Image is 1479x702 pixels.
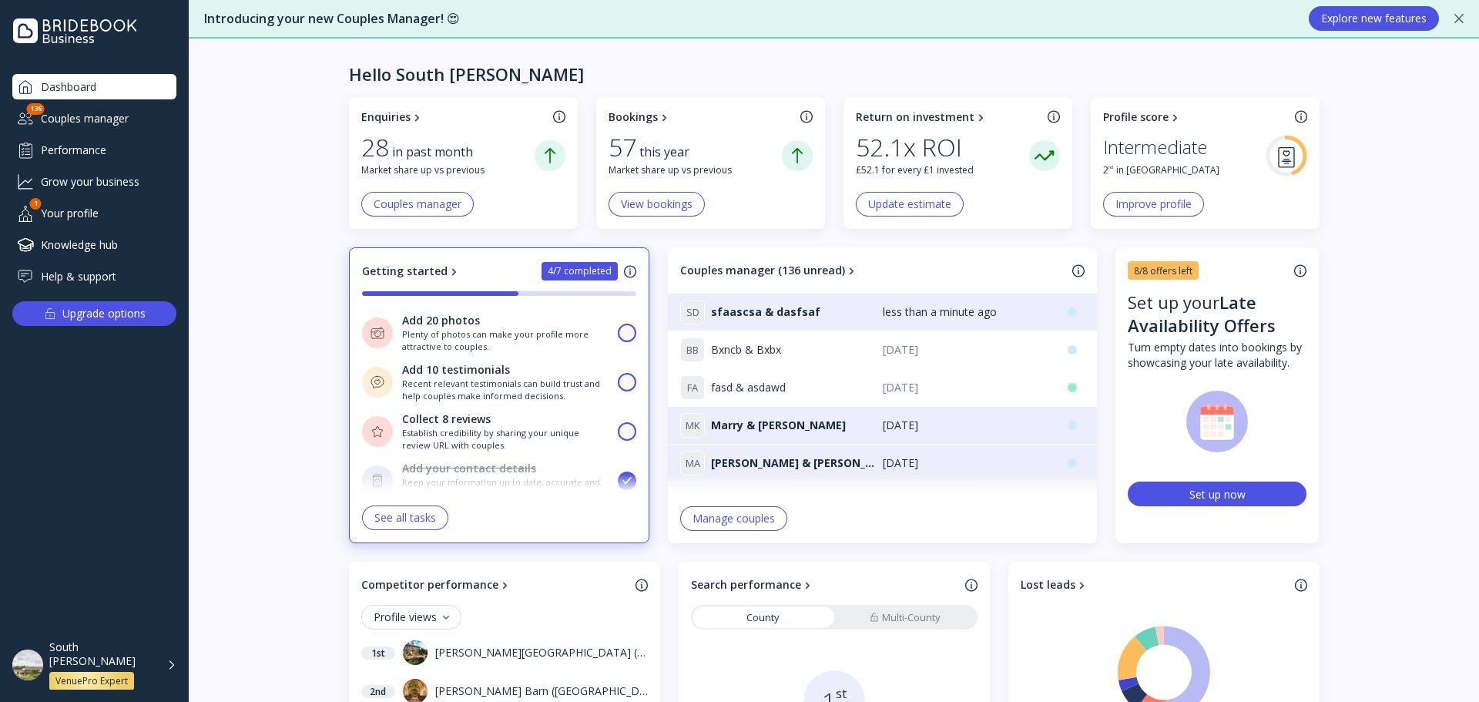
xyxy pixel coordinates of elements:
button: View bookings [609,192,705,217]
div: Plenty of photos can make your profile more attractive to couples. [402,328,609,352]
button: Manage couples [680,506,787,531]
div: Your profile [12,200,176,226]
a: Dashboard [12,74,176,99]
div: Couples manager [12,106,176,131]
div: Hello South [PERSON_NAME] [349,63,584,85]
div: Competitor performance [361,577,498,593]
div: Enquiries [361,109,411,125]
div: 136 [27,103,45,115]
span: sfaascsa & dasfsaf [711,304,820,320]
div: in past month [392,143,482,161]
div: Late Availability Offers [1128,291,1276,337]
div: S D [680,300,705,324]
a: Getting started [362,264,461,279]
div: [PERSON_NAME][GEOGRAPHIC_DATA] ([GEOGRAPHIC_DATA]) [435,645,648,660]
button: See all tasks [362,506,448,530]
div: Getting started [362,264,448,279]
span: me & you [711,493,763,509]
div: Multi-County [870,610,941,625]
div: Market share up vs previous [609,163,782,176]
a: Couples manager136 [12,106,176,131]
div: [DATE] [883,418,1048,433]
div: 2 [1103,163,1113,176]
img: dpr=1,fit=cover,g=face,w=32,h=32 [403,640,428,665]
div: 28 [361,133,389,162]
div: Intermediate [1103,133,1207,162]
div: Introducing your new Couples Manager! 😍 [204,10,1293,28]
div: M Y [680,489,705,513]
div: VenuePro Expert [55,675,128,687]
div: Bookings [609,109,658,125]
div: 57 [609,133,636,162]
div: Lost leads [1021,577,1075,593]
button: Update estimate [856,192,964,217]
div: less than a minute ago [883,304,1048,320]
div: 8/8 offers left [1134,264,1192,277]
a: Search performance [691,577,959,593]
a: Performance [12,137,176,163]
div: [DATE] [883,493,1048,509]
a: Your profile1 [12,200,176,226]
a: Bookings [609,109,794,125]
div: M A [680,451,705,475]
div: Add your contact details [402,461,536,476]
span: in [GEOGRAPHIC_DATA] [1116,163,1219,176]
div: Add 10 testimonials [402,362,510,378]
button: Profile views [361,605,461,630]
div: £52.1 for every £1 invested [856,163,1029,176]
div: Update estimate [868,198,951,210]
div: Set up now [1189,487,1246,502]
button: Set up now [1128,482,1306,506]
a: Enquiries [361,109,547,125]
span: [PERSON_NAME] & [PERSON_NAME] [711,455,883,471]
div: F A [680,375,705,400]
div: this year [639,143,699,161]
a: Profile score [1103,109,1289,125]
div: See all tasks [374,512,436,524]
span: fasd & asdawd [711,380,786,395]
iframe: Chat Widget [1402,628,1479,702]
div: Manage couples [693,512,775,525]
div: Collect 8 reviews [402,411,491,427]
div: Upgrade options [62,303,146,324]
button: Improve profile [1103,192,1204,217]
div: B B [680,338,705,362]
div: Set up your [1128,291,1306,340]
a: Knowledge hub [12,232,176,257]
a: Lost leads [1021,577,1289,593]
a: County [693,606,834,628]
span: Bxncb & Bxbx [711,342,781,358]
button: Couples manager [361,192,474,217]
div: Turn empty dates into bookings by showcasing your late availability. [1128,340,1306,371]
div: 2 nd [361,685,395,698]
div: Explore new features [1321,12,1427,25]
div: Profile views [374,611,449,623]
div: 1 st [361,647,395,660]
button: Upgrade options [12,301,176,326]
div: M K [680,413,705,438]
div: Grow your business [12,169,176,194]
div: [DATE] [883,455,1048,471]
div: Establish credibility by sharing your unique review URL with couples. [402,427,609,451]
div: Profile score [1103,109,1169,125]
div: Help & support [12,264,176,289]
div: Add 20 photos [402,313,480,328]
div: Couples manager [374,198,461,210]
div: Keep your information up to date, accurate and useful for couples. [402,476,609,500]
div: 52.1x ROI [856,133,962,162]
div: Market share up vs previous [361,163,535,176]
img: dpr=1,fit=cover,g=face,w=48,h=48 [12,650,43,680]
div: Improve profile [1115,198,1192,210]
div: View bookings [621,198,693,210]
div: Return on investment [856,109,974,125]
a: Couples manager (136 unread) [680,263,1066,278]
div: Couples manager (136 unread) [680,263,845,278]
div: Search performance [691,577,801,593]
div: 4/7 completed [548,265,612,277]
div: [DATE] [883,342,1048,358]
div: [PERSON_NAME] Barn ([GEOGRAPHIC_DATA]) [435,684,648,699]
